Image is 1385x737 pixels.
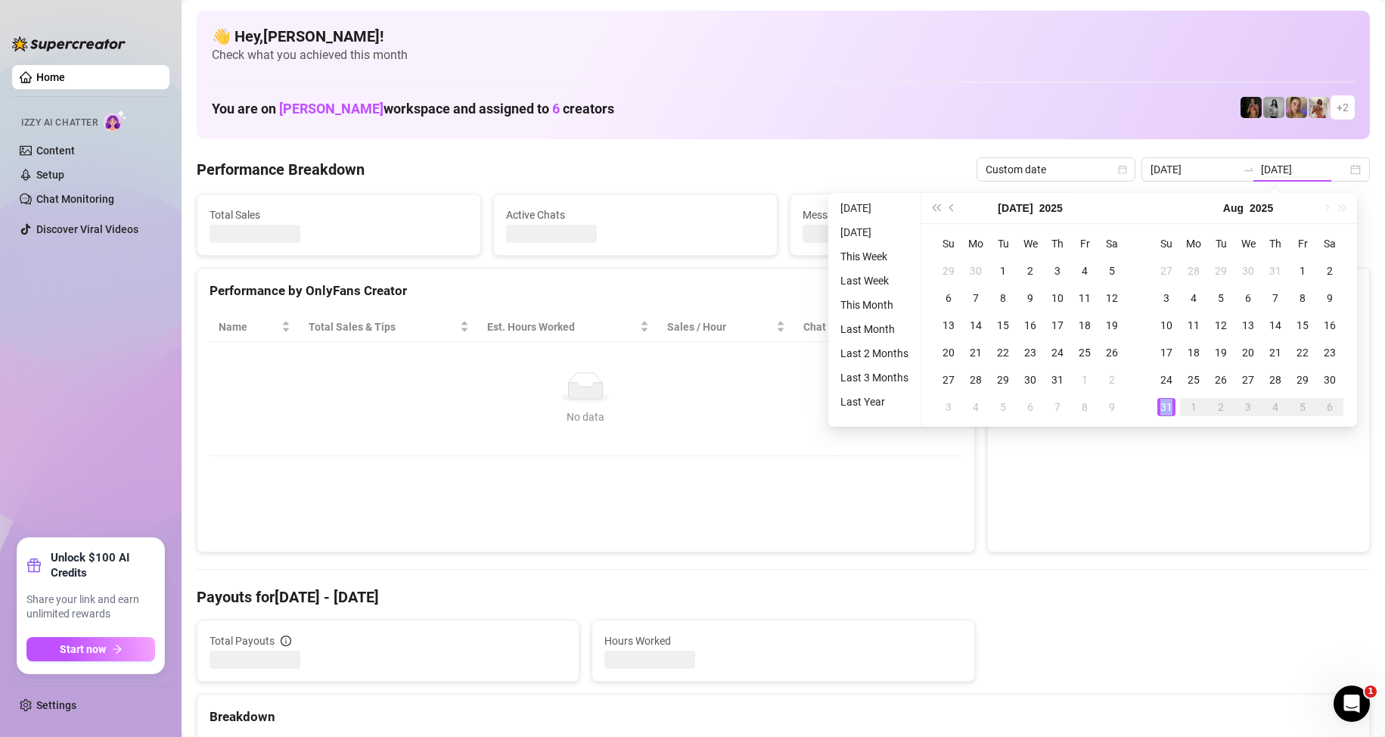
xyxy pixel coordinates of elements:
span: 6 [552,101,560,117]
a: Chat Monitoring [36,193,114,205]
div: Est. Hours Worked [487,319,637,335]
a: Content [36,145,75,157]
span: Name [219,319,278,335]
span: swap-right [1243,163,1255,176]
button: Start nowarrow-right [26,637,155,661]
img: logo-BBDzfeDw.svg [12,36,126,51]
img: Cherry [1286,97,1307,118]
a: Setup [36,169,64,181]
span: arrow-right [112,644,123,655]
span: [PERSON_NAME] [279,101,384,117]
div: Performance by OnlyFans Creator [210,281,962,301]
span: + 2 [1337,99,1349,116]
img: A [1263,97,1284,118]
h4: 👋 Hey, [PERSON_NAME] ! [212,26,1355,47]
img: the_bohema [1241,97,1262,118]
iframe: Intercom live chat [1334,686,1370,722]
span: Active Chats [506,207,765,223]
span: to [1243,163,1255,176]
span: 1 [1365,686,1377,698]
span: Chat Conversion [803,319,940,335]
span: Custom date [986,158,1126,181]
span: info-circle [281,636,291,646]
a: Settings [36,699,76,711]
span: Izzy AI Chatter [21,116,98,130]
h4: Performance Breakdown [197,159,365,180]
div: No data [225,409,947,425]
img: AI Chatter [104,110,127,132]
strong: Unlock $100 AI Credits [51,550,155,580]
th: Total Sales & Tips [300,313,478,342]
th: Sales / Hour [658,313,794,342]
span: Sales / Hour [667,319,773,335]
input: Start date [1151,161,1237,178]
th: Name [210,313,300,342]
span: Total Sales [210,207,468,223]
span: Total Payouts [210,633,275,649]
input: End date [1261,161,1347,178]
a: Home [36,71,65,83]
h1: You are on workspace and assigned to creators [212,101,614,117]
span: Share your link and earn unlimited rewards [26,592,155,622]
span: gift [26,558,42,573]
span: Messages Sent [803,207,1061,223]
h4: Payouts for [DATE] - [DATE] [197,586,1370,608]
div: Breakdown [210,707,1357,727]
th: Chat Conversion [794,313,961,342]
span: calendar [1118,165,1127,174]
span: Start now [60,643,106,655]
div: Sales by OnlyFans Creator [1000,281,1357,301]
a: Discover Viral Videos [36,223,138,235]
img: Green [1309,97,1330,118]
span: Hours Worked [604,633,961,649]
span: Total Sales & Tips [309,319,457,335]
span: Check what you achieved this month [212,47,1355,64]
